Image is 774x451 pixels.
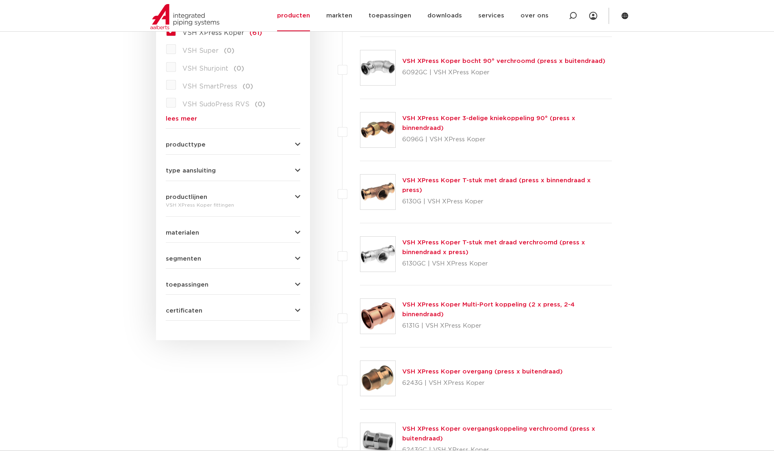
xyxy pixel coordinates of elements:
span: certificaten [166,308,202,314]
img: Thumbnail for VSH XPress Koper bocht 90° verchroomd (press x buitendraad) [360,50,395,85]
span: type aansluiting [166,168,216,174]
span: (0) [243,83,253,90]
span: producttype [166,142,206,148]
span: productlijnen [166,194,207,200]
a: lees meer [166,116,300,122]
a: VSH XPress Koper overgang (press x buitendraad) [402,369,563,375]
span: VSH Shurjoint [182,65,228,72]
span: (61) [249,30,262,36]
button: toepassingen [166,282,300,288]
span: VSH XPress Koper [182,30,244,36]
a: VSH XPress Koper overgangskoppeling verchroomd (press x buitendraad) [402,426,595,442]
a: VSH XPress Koper 3-delige kniekoppeling 90° (press x binnendraad) [402,115,575,131]
img: Thumbnail for VSH XPress Koper overgang (press x buitendraad) [360,361,395,396]
p: 6092GC | VSH XPress Koper [402,66,605,79]
span: segmenten [166,256,201,262]
img: Thumbnail for VSH XPress Koper Multi-Port koppeling (2 x press, 2-4 binnendraad) [360,299,395,334]
span: materialen [166,230,199,236]
span: VSH SudoPress RVS [182,101,249,108]
p: 6131G | VSH XPress Koper [402,319,612,332]
div: VSH XPress Koper fittingen [166,200,300,210]
span: VSH SmartPress [182,83,237,90]
button: segmenten [166,256,300,262]
img: Thumbnail for VSH XPress Koper T-stuk met draad verchroomd (press x binnendraad x press) [360,237,395,272]
p: 6243G | VSH XPress Koper [402,377,563,390]
a: VSH XPress Koper Multi-Port koppeling (2 x press, 2-4 binnendraad) [402,302,575,317]
span: toepassingen [166,282,208,288]
img: Thumbnail for VSH XPress Koper T-stuk met draad (press x binnendraad x press) [360,175,395,209]
img: Thumbnail for VSH XPress Koper 3-delige kniekoppeling 90° (press x binnendraad) [360,112,395,147]
p: 6130G | VSH XPress Koper [402,195,612,208]
button: type aansluiting [166,168,300,174]
span: (0) [224,47,234,54]
span: (0) [255,101,265,108]
button: productlijnen [166,194,300,200]
p: 6130GC | VSH XPress Koper [402,257,612,270]
button: certificaten [166,308,300,314]
a: VSH XPress Koper T-stuk met draad verchroomd (press x binnendraad x press) [402,240,585,255]
button: materialen [166,230,300,236]
a: VSH XPress Koper T-stuk met draad (press x binnendraad x press) [402,177,591,193]
a: VSH XPress Koper bocht 90° verchroomd (press x buitendraad) [402,58,605,64]
span: VSH Super [182,47,219,54]
button: producttype [166,142,300,148]
p: 6096G | VSH XPress Koper [402,133,612,146]
span: (0) [234,65,244,72]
